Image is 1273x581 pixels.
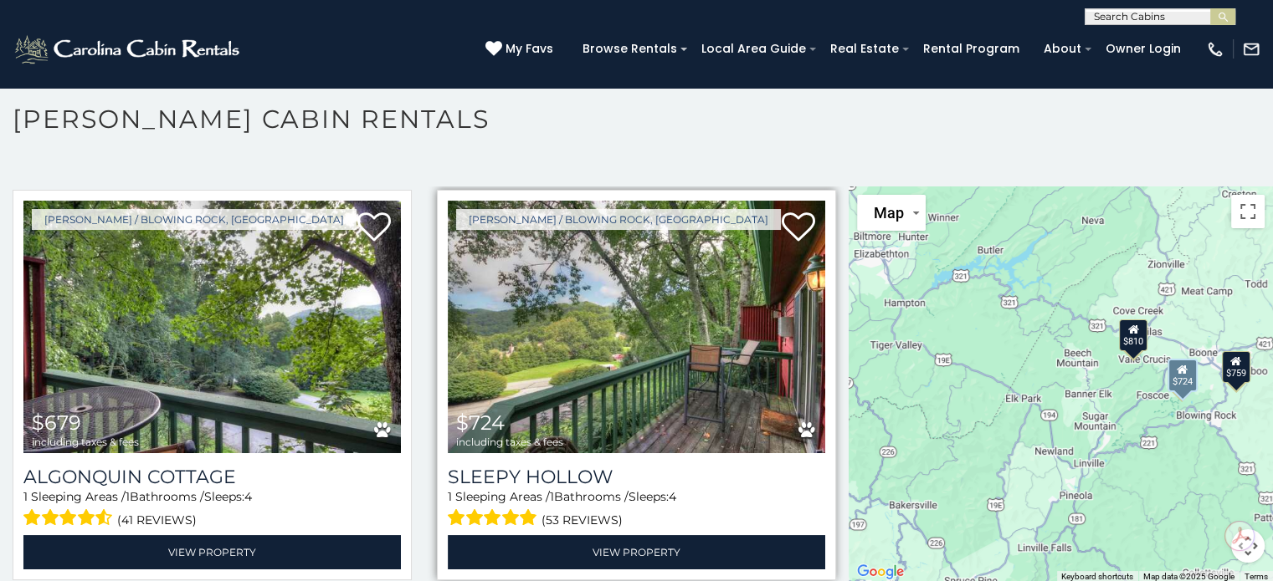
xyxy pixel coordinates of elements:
[32,410,81,435] span: $679
[1221,351,1250,383] div: $759
[448,488,825,531] div: Sleeping Areas / Bathrooms / Sleeps:
[23,535,401,569] a: View Property
[1035,36,1090,62] a: About
[874,204,904,222] span: Map
[669,489,676,504] span: 4
[456,436,563,447] span: including taxes & fees
[117,509,197,531] span: (41 reviews)
[1242,40,1260,59] img: mail-regular-white.png
[23,466,401,488] a: Algonquin Cottage
[1119,319,1147,351] div: $810
[13,33,244,66] img: White-1-2.png
[32,436,139,447] span: including taxes & fees
[550,489,554,504] span: 1
[485,40,557,59] a: My Favs
[23,489,28,504] span: 1
[1143,572,1235,581] span: Map data ©2025 Google
[32,209,357,230] a: [PERSON_NAME] / Blowing Rock, [GEOGRAPHIC_DATA]
[1206,40,1224,59] img: phone-regular-white.png
[574,36,685,62] a: Browse Rentals
[448,466,825,488] a: Sleepy Hollow
[23,201,401,453] a: Algonquin Cottage $679 including taxes & fees
[448,201,825,453] a: Sleepy Hollow $724 including taxes & fees
[448,489,452,504] span: 1
[448,201,825,453] img: Sleepy Hollow
[448,535,825,569] a: View Property
[456,209,781,230] a: [PERSON_NAME] / Blowing Rock, [GEOGRAPHIC_DATA]
[915,36,1028,62] a: Rental Program
[1245,572,1268,581] a: Terms (opens in new tab)
[693,36,814,62] a: Local Area Guide
[857,195,926,231] button: Change map style
[357,211,391,246] a: Add to favorites
[23,488,401,531] div: Sleeping Areas / Bathrooms / Sleeps:
[822,36,907,62] a: Real Estate
[23,201,401,453] img: Algonquin Cottage
[244,489,252,504] span: 4
[1097,36,1189,62] a: Owner Login
[782,211,815,246] a: Add to favorites
[1231,195,1265,228] button: Toggle fullscreen view
[506,40,553,58] span: My Favs
[542,509,623,531] span: (53 reviews)
[456,410,505,435] span: $724
[1167,359,1197,392] div: $724
[126,489,130,504] span: 1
